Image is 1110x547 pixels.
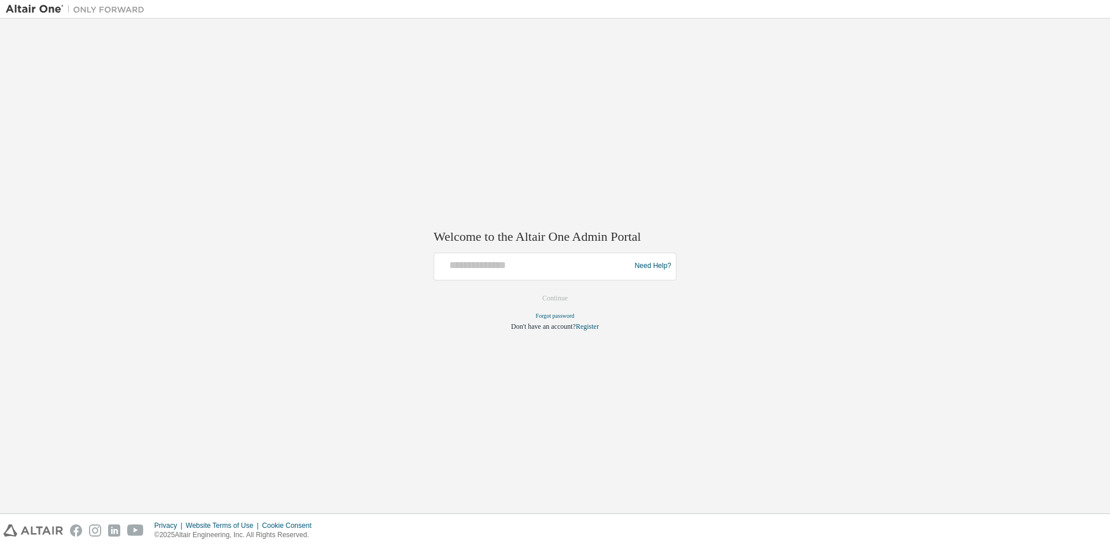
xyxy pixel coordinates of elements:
[262,521,318,530] div: Cookie Consent
[576,322,599,331] a: Register
[70,524,82,537] img: facebook.svg
[6,3,150,15] img: Altair One
[635,266,671,267] a: Need Help?
[154,530,319,540] p: © 2025 Altair Engineering, Inc. All Rights Reserved.
[511,322,576,331] span: Don't have an account?
[154,521,186,530] div: Privacy
[186,521,262,530] div: Website Terms of Use
[536,313,575,319] a: Forgot password
[434,229,676,245] h2: Welcome to the Altair One Admin Portal
[127,524,144,537] img: youtube.svg
[108,524,120,537] img: linkedin.svg
[89,524,101,537] img: instagram.svg
[3,524,63,537] img: altair_logo.svg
